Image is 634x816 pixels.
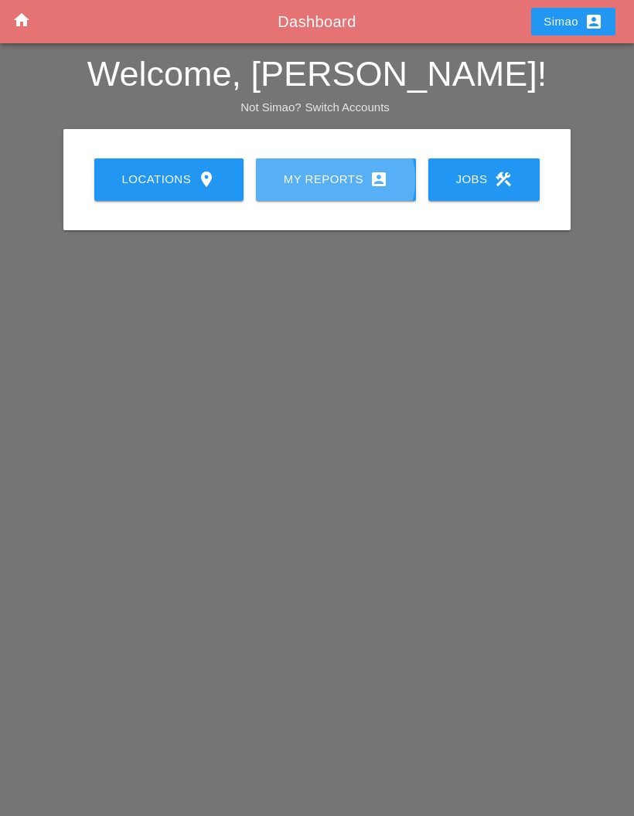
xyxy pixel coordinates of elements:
[119,170,219,189] div: Locations
[428,158,540,201] a: Jobs
[544,12,603,31] div: Simao
[240,100,301,114] span: Not Simao?
[453,170,516,189] div: Jobs
[256,158,416,201] a: My Reports
[585,12,603,31] i: account_box
[531,8,615,36] button: Simao
[494,170,513,189] i: construction
[94,158,244,201] a: Locations
[305,100,390,114] a: Switch Accounts
[278,13,356,30] span: Dashboard
[12,11,31,29] i: home
[197,170,216,189] i: location_on
[281,170,391,189] div: My Reports
[370,170,388,189] i: account_box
